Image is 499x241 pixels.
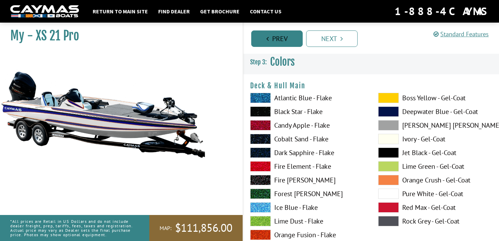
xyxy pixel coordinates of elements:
label: Jet Black - Gel-Coat [378,148,492,158]
h1: My - XS 21 Pro [10,28,225,43]
label: Atlantic Blue - Flake [250,93,364,103]
a: MAP:$111,856.00 [149,215,243,241]
label: Dark Sapphire - Flake [250,148,364,158]
h3: Colors [243,49,499,75]
p: *All prices are Retail in US Dollars and do not include dealer freight, prep, tariffs, fees, taxe... [10,216,134,241]
a: Find Dealer [155,7,193,16]
img: white-logo-c9c8dbefe5ff5ceceb0f0178aa75bf4bb51f6bca0971e226c86eb53dfe498488.png [10,5,79,18]
label: Forest [PERSON_NAME] [250,189,364,199]
label: Candy Apple - Flake [250,120,364,130]
a: Get Brochure [197,7,243,16]
label: Lime Dust - Flake [250,216,364,226]
a: Contact Us [246,7,285,16]
label: Red Max - Gel-Coat [378,202,492,213]
label: Ice Blue - Flake [250,202,364,213]
label: Orange Fusion - Flake [250,230,364,240]
label: Deepwater Blue - Gel-Coat [378,106,492,117]
label: Fire [PERSON_NAME] [250,175,364,185]
label: Lime Green - Gel-Coat [378,161,492,172]
label: [PERSON_NAME] [PERSON_NAME] - Gel-Coat [378,120,492,130]
label: Ivory - Gel-Coat [378,134,492,144]
h4: Deck & Hull Main [250,81,492,90]
label: Orange Crush - Gel-Coat [378,175,492,185]
a: Prev [251,30,303,47]
span: MAP: [160,225,172,232]
label: Cobalt Sand - Flake [250,134,364,144]
span: $111,856.00 [175,221,232,235]
a: Standard Features [433,30,489,38]
a: Next [306,30,358,47]
label: Boss Yellow - Gel-Coat [378,93,492,103]
div: 1-888-4CAYMAS [395,4,489,19]
ul: Pagination [249,29,499,47]
label: Fire Element - Flake [250,161,364,172]
label: Black Star - Flake [250,106,364,117]
label: Pure White - Gel-Coat [378,189,492,199]
label: Rock Grey - Gel-Coat [378,216,492,226]
a: Return to main site [89,7,151,16]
